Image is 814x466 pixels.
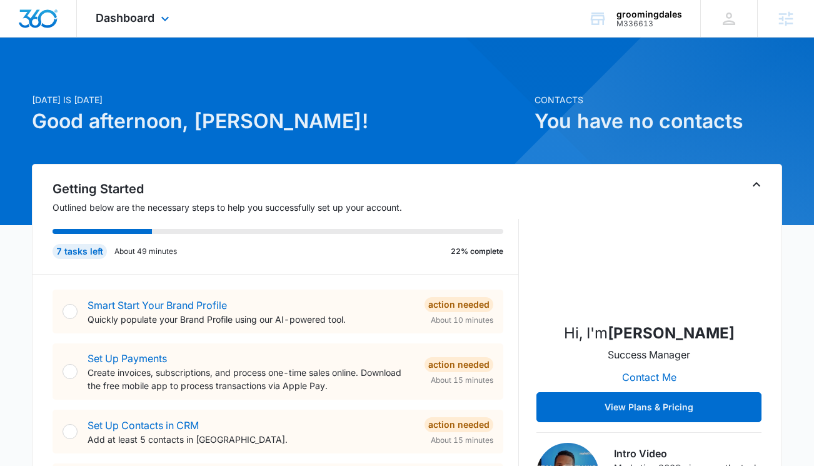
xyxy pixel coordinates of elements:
div: 7 tasks left [53,244,107,259]
p: Success Manager [608,347,690,362]
p: Hi, I'm [564,322,735,345]
span: About 10 minutes [431,315,493,326]
p: 22% complete [451,246,503,257]
img: Karissa Harris [586,187,711,312]
p: Create invoices, subscriptions, and process one-time sales online. Download the free mobile app t... [88,366,415,392]
button: Contact Me [610,362,689,392]
p: [DATE] is [DATE] [32,93,527,106]
span: About 15 minutes [431,375,493,386]
button: View Plans & Pricing [536,392,761,422]
p: Quickly populate your Brand Profile using our AI-powered tool. [88,313,415,326]
h1: Good afternoon, [PERSON_NAME]! [32,106,527,136]
p: Outlined below are the necessary steps to help you successfully set up your account. [53,201,519,214]
div: account id [616,19,682,28]
div: account name [616,9,682,19]
h3: Intro Video [614,446,761,461]
a: Set Up Contacts in CRM [88,419,199,432]
strong: [PERSON_NAME] [608,324,735,342]
span: About 15 minutes [431,435,493,446]
a: Smart Start Your Brand Profile [88,299,227,312]
h1: You have no contacts [535,106,782,136]
div: Action Needed [425,417,493,432]
div: Action Needed [425,357,493,372]
h2: Getting Started [53,180,519,198]
div: Action Needed [425,297,493,312]
p: Contacts [535,93,782,106]
a: Set Up Payments [88,352,167,365]
span: Dashboard [96,11,154,24]
p: About 49 minutes [114,246,177,257]
button: Toggle Collapse [749,177,764,192]
p: Add at least 5 contacts in [GEOGRAPHIC_DATA]. [88,433,415,446]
